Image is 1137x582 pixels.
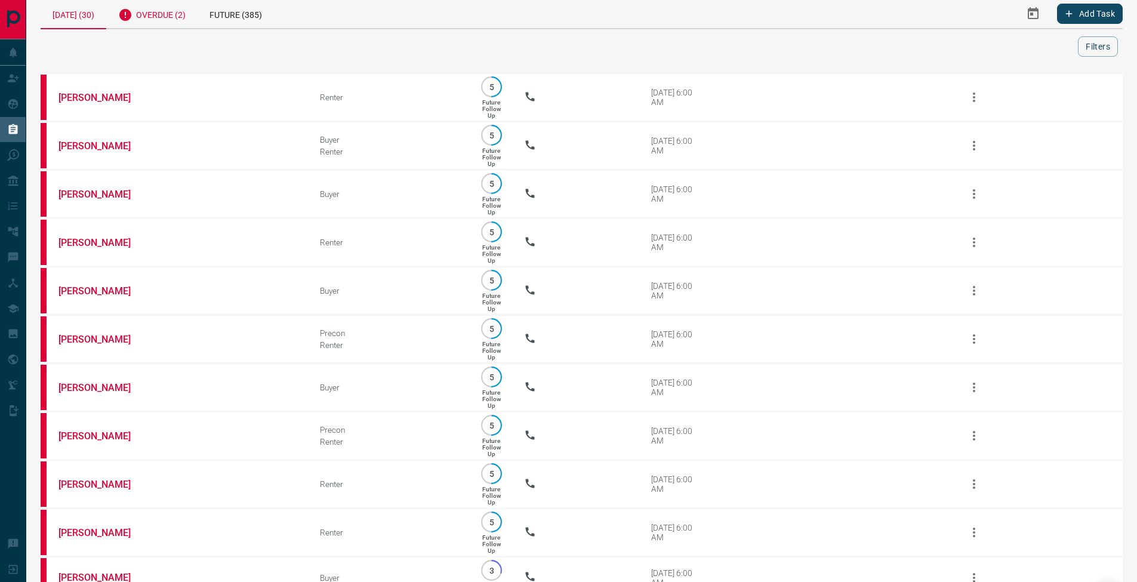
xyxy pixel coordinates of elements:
[58,430,148,442] a: [PERSON_NAME]
[58,527,148,538] a: [PERSON_NAME]
[58,285,148,297] a: [PERSON_NAME]
[320,93,459,102] div: Renter
[482,99,501,119] p: Future Follow Up
[320,135,459,144] div: Buyer
[482,389,501,409] p: Future Follow Up
[41,365,47,410] div: property.ca
[482,341,501,361] p: Future Follow Up
[487,421,496,430] p: 5
[487,276,496,285] p: 5
[320,238,459,247] div: Renter
[58,334,148,345] a: [PERSON_NAME]
[482,292,501,312] p: Future Follow Up
[651,378,702,397] div: [DATE] 6:00 AM
[482,534,501,554] p: Future Follow Up
[651,136,702,155] div: [DATE] 6:00 AM
[1057,4,1123,24] button: Add Task
[1078,36,1118,57] button: Filters
[320,383,459,392] div: Buyer
[41,171,47,217] div: property.ca
[651,426,702,445] div: [DATE] 6:00 AM
[320,286,459,295] div: Buyer
[320,147,459,156] div: Renter
[320,328,459,338] div: Precon
[482,486,501,506] p: Future Follow Up
[487,227,496,236] p: 5
[320,528,459,537] div: Renter
[58,92,148,103] a: [PERSON_NAME]
[41,75,47,120] div: property.ca
[482,147,501,167] p: Future Follow Up
[320,479,459,489] div: Renter
[482,196,501,215] p: Future Follow Up
[651,330,702,349] div: [DATE] 6:00 AM
[320,425,459,435] div: Precon
[487,372,496,381] p: 5
[482,244,501,264] p: Future Follow Up
[487,469,496,478] p: 5
[320,437,459,446] div: Renter
[487,324,496,333] p: 5
[41,268,47,313] div: property.ca
[482,438,501,457] p: Future Follow Up
[651,233,702,252] div: [DATE] 6:00 AM
[487,131,496,140] p: 5
[41,123,47,168] div: property.ca
[41,413,47,458] div: property.ca
[487,566,496,575] p: 3
[41,510,47,555] div: property.ca
[58,237,148,248] a: [PERSON_NAME]
[487,82,496,91] p: 5
[41,461,47,507] div: property.ca
[651,523,702,542] div: [DATE] 6:00 AM
[41,220,47,265] div: property.ca
[487,179,496,188] p: 5
[651,281,702,300] div: [DATE] 6:00 AM
[41,316,47,362] div: property.ca
[651,475,702,494] div: [DATE] 6:00 AM
[58,479,148,490] a: [PERSON_NAME]
[58,140,148,152] a: [PERSON_NAME]
[487,518,496,526] p: 5
[58,382,148,393] a: [PERSON_NAME]
[320,189,459,199] div: Buyer
[58,189,148,200] a: [PERSON_NAME]
[320,340,459,350] div: Renter
[651,184,702,204] div: [DATE] 6:00 AM
[651,88,702,107] div: [DATE] 6:00 AM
